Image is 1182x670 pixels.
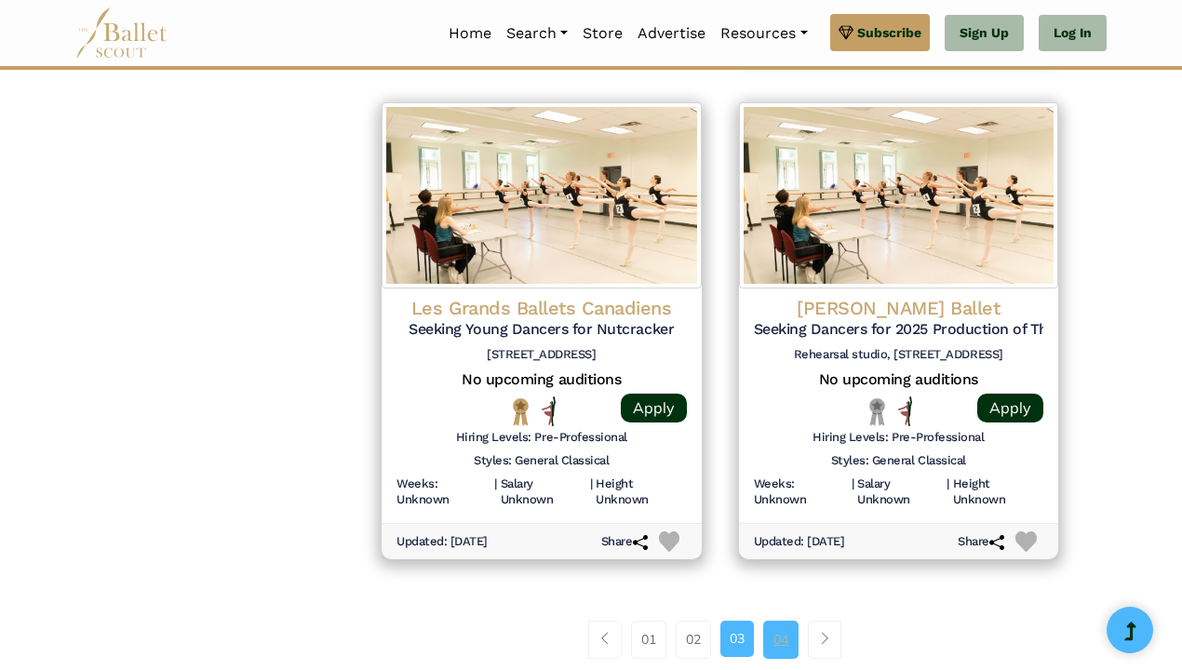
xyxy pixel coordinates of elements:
[763,621,799,658] a: 04
[754,296,1044,320] h4: [PERSON_NAME] Ballet
[456,430,627,446] h6: Hiring Levels: Pre-Professional
[499,14,575,53] a: Search
[953,476,1043,508] h6: Height Unknown
[958,534,1004,550] h6: Share
[676,621,711,658] a: 02
[857,22,921,43] span: Subscribe
[945,15,1024,52] a: Sign Up
[754,370,1044,390] h5: No upcoming auditions
[601,534,648,550] h6: Share
[588,621,852,658] nav: Page navigation example
[754,320,1044,340] h5: Seeking Dancers for 2025 Production of The Nutcracker
[509,397,532,426] img: National
[831,453,966,469] h6: Styles: General Classical
[621,394,687,422] a: Apply
[441,14,499,53] a: Home
[830,14,930,51] a: Subscribe
[596,476,686,508] h6: Height Unknown
[1039,15,1107,52] a: Log In
[754,476,848,508] h6: Weeks: Unknown
[396,320,687,340] h5: Seeking Young Dancers for Nutcracker
[631,621,666,658] a: 01
[720,621,754,656] a: 03
[1015,531,1037,553] img: Heart
[396,347,687,363] h6: [STREET_ADDRESS]
[947,476,949,508] h6: |
[713,14,814,53] a: Resources
[898,396,912,426] img: All
[396,296,687,320] h4: Les Grands Ballets Canadiens
[575,14,630,53] a: Store
[754,347,1044,363] h6: Rehearsal studio, [STREET_ADDRESS]
[857,476,943,508] h6: Salary Unknown
[494,476,497,508] h6: |
[739,102,1059,288] img: Logo
[813,430,984,446] h6: Hiring Levels: Pre-Professional
[659,531,680,553] img: Heart
[852,476,854,508] h6: |
[396,370,687,390] h5: No upcoming auditions
[396,534,488,550] h6: Updated: [DATE]
[396,476,490,508] h6: Weeks: Unknown
[866,397,889,426] img: Local
[754,534,845,550] h6: Updated: [DATE]
[590,476,593,508] h6: |
[977,394,1043,422] a: Apply
[501,476,586,508] h6: Salary Unknown
[839,22,853,43] img: gem.svg
[474,453,609,469] h6: Styles: General Classical
[382,102,702,288] img: Logo
[542,396,556,426] img: All
[630,14,713,53] a: Advertise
